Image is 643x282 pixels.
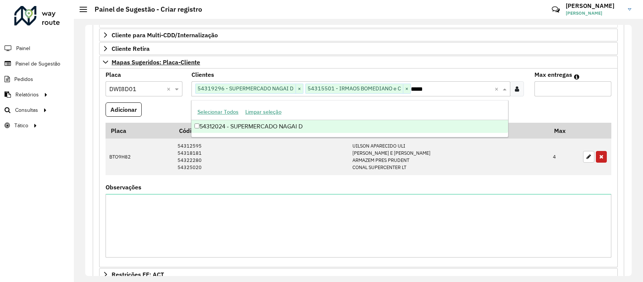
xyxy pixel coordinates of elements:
[16,44,30,52] span: Painel
[14,75,33,83] span: Pedidos
[14,122,28,130] span: Tático
[112,271,164,277] span: Restrições FF: ACT
[191,100,509,137] ng-dropdown-panel: Options list
[566,2,622,9] h3: [PERSON_NAME]
[549,123,579,139] th: Max
[112,46,150,52] span: Cliente Retira
[566,10,622,17] span: [PERSON_NAME]
[112,32,218,38] span: Cliente para Multi-CDD/Internalização
[348,139,549,175] td: UILSON APARECIDO ULI [PERSON_NAME] E [PERSON_NAME] ARMAZEM PRES PRUDENT CONAL SUPERCENTER LT
[106,123,174,139] th: Placa
[15,106,38,114] span: Consultas
[548,2,564,18] a: Contato Rápido
[494,84,501,93] span: Clear all
[194,106,242,118] button: Selecionar Todos
[99,69,618,267] div: Mapas Sugeridos: Placa-Cliente
[574,74,579,80] em: Máximo de clientes que serão colocados na mesma rota com os clientes informados
[191,70,214,79] label: Clientes
[106,102,142,117] button: Adicionar
[191,120,508,133] div: 54312024 - SUPERMERCADO NAGAI D
[87,5,202,14] h2: Painel de Sugestão - Criar registro
[15,91,39,99] span: Relatórios
[112,59,200,65] span: Mapas Sugeridos: Placa-Cliente
[99,29,618,41] a: Cliente para Multi-CDD/Internalização
[196,84,295,93] span: 54319296 - SUPERMERCADO NAGAI D
[306,84,403,93] span: 54315501 - IRMAOS BOMEDIANO e C
[106,183,141,192] label: Observações
[106,139,174,175] td: BTO9H82
[99,42,618,55] a: Cliente Retira
[167,84,173,93] span: Clear all
[15,60,60,68] span: Painel de Sugestão
[242,106,285,118] button: Limpar seleção
[549,139,579,175] td: 4
[295,84,303,93] span: ×
[174,123,348,139] th: Código Cliente
[106,70,121,79] label: Placa
[99,56,618,69] a: Mapas Sugeridos: Placa-Cliente
[534,70,572,79] label: Max entregas
[99,268,618,281] a: Restrições FF: ACT
[174,139,348,175] td: 54312595 54318181 54322280 54325020
[403,84,410,93] span: ×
